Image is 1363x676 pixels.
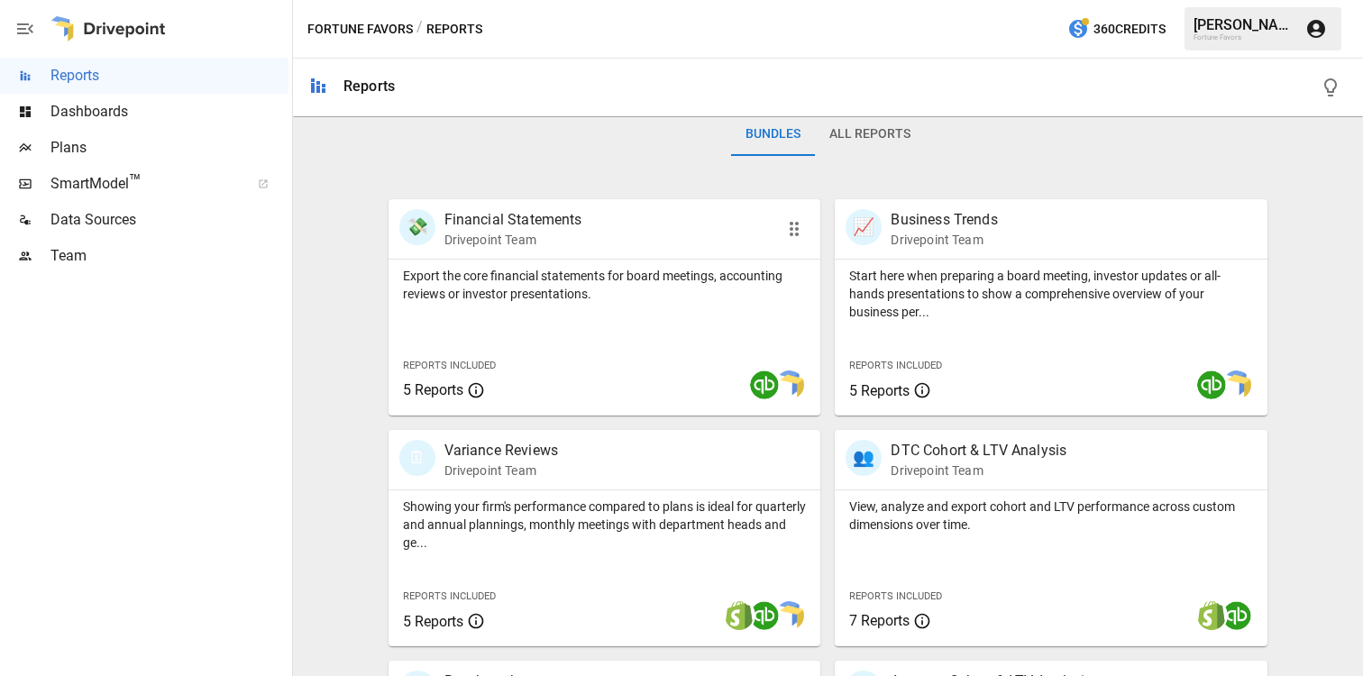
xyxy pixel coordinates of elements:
[849,612,910,629] span: 7 Reports
[1197,370,1226,399] img: quickbooks
[891,461,1066,480] p: Drivepoint Team
[849,590,942,602] span: Reports Included
[846,440,882,476] div: 👥
[307,18,413,41] button: Fortune Favors
[403,381,463,398] span: 5 Reports
[129,170,142,193] span: ™
[1093,18,1166,41] span: 360 Credits
[750,370,779,399] img: quickbooks
[849,267,1253,321] p: Start here when preparing a board meeting, investor updates or all-hands presentations to show a ...
[849,498,1253,534] p: View, analyze and export cohort and LTV performance across custom dimensions over time.
[50,173,238,195] span: SmartModel
[1222,370,1251,399] img: smart model
[403,498,807,552] p: Showing your firm's performance compared to plans is ideal for quarterly and annual plannings, mo...
[725,601,754,630] img: shopify
[50,245,288,267] span: Team
[1194,16,1294,33] div: [PERSON_NAME]
[416,18,423,41] div: /
[891,440,1066,461] p: DTC Cohort & LTV Analysis
[891,209,997,231] p: Business Trends
[403,267,807,303] p: Export the core financial statements for board meetings, accounting reviews or investor presentat...
[399,440,435,476] div: 🗓
[50,101,288,123] span: Dashboards
[750,601,779,630] img: quickbooks
[444,440,558,461] p: Variance Reviews
[891,231,997,249] p: Drivepoint Team
[775,370,804,399] img: smart model
[1222,601,1251,630] img: quickbooks
[403,590,496,602] span: Reports Included
[1194,33,1294,41] div: Fortune Favors
[403,360,496,371] span: Reports Included
[50,137,288,159] span: Plans
[343,78,395,95] div: Reports
[1197,601,1226,630] img: shopify
[444,461,558,480] p: Drivepoint Team
[846,209,882,245] div: 📈
[399,209,435,245] div: 💸
[50,209,288,231] span: Data Sources
[403,613,463,630] span: 5 Reports
[50,65,288,87] span: Reports
[444,209,582,231] p: Financial Statements
[815,113,925,156] button: All Reports
[849,360,942,371] span: Reports Included
[444,231,582,249] p: Drivepoint Team
[1060,13,1173,46] button: 360Credits
[849,382,910,399] span: 5 Reports
[731,113,815,156] button: Bundles
[775,601,804,630] img: smart model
